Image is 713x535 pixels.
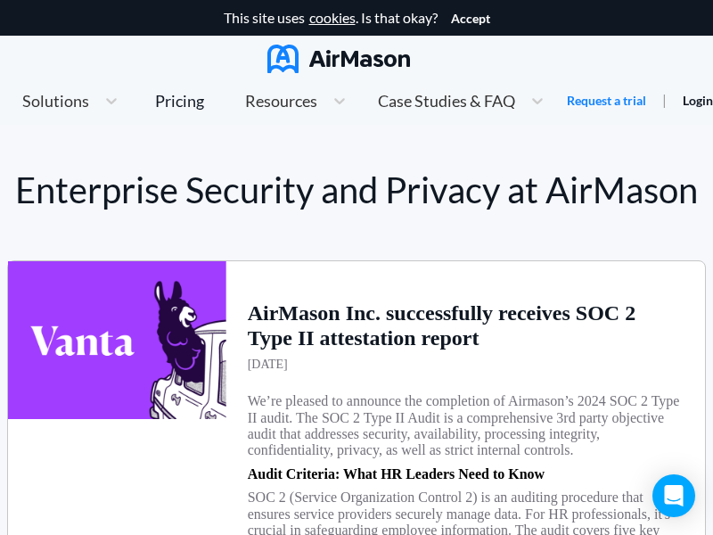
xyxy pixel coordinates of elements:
[309,10,356,26] a: cookies
[248,358,288,372] h3: [DATE]
[248,301,684,350] h1: AirMason Inc. successfully receives SOC 2 Type II attestation report
[8,261,226,419] img: Vanta Logo
[155,93,204,109] div: Pricing
[22,93,89,109] span: Solutions
[683,93,713,108] a: Login
[7,169,706,210] h1: Enterprise Security and Privacy at AirMason
[155,85,204,117] a: Pricing
[662,91,667,108] span: |
[378,93,515,109] span: Case Studies & FAQ
[248,393,684,459] h3: We’re pleased to announce the completion of Airmason’s 2024 SOC 2 Type II audit. The SOC 2 Type I...
[652,474,695,517] div: Open Intercom Messenger
[267,45,410,73] img: AirMason Logo
[248,466,545,482] p: Audit Criteria: What HR Leaders Need to Know
[245,93,317,109] span: Resources
[451,12,490,26] button: Accept cookies
[567,92,646,110] a: Request a trial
